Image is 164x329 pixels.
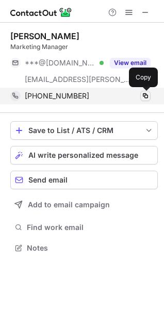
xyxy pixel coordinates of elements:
span: Send email [28,176,68,184]
span: [EMAIL_ADDRESS][PERSON_NAME][DOMAIN_NAME] [25,75,132,84]
img: ContactOut v5.3.10 [10,6,72,19]
span: Find work email [27,223,154,232]
button: AI write personalized message [10,146,158,164]
span: AI write personalized message [28,151,138,159]
div: Marketing Manager [10,42,158,52]
div: [PERSON_NAME] [10,31,79,41]
button: Notes [10,241,158,255]
div: Save to List / ATS / CRM [28,126,140,135]
button: save-profile-one-click [10,121,158,140]
button: Add to email campaign [10,195,158,214]
span: Add to email campaign [28,201,110,209]
span: Notes [27,243,154,253]
button: Reveal Button [110,58,151,68]
button: Find work email [10,220,158,235]
button: Send email [10,171,158,189]
span: [PHONE_NUMBER] [25,91,89,101]
span: ***@[DOMAIN_NAME] [25,58,96,68]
